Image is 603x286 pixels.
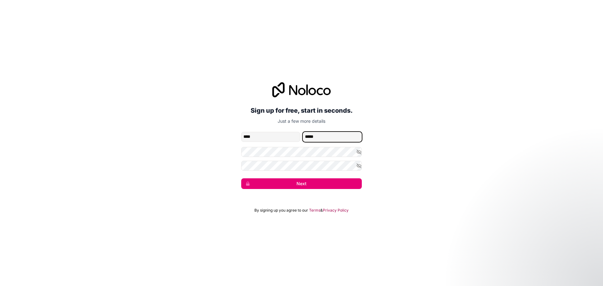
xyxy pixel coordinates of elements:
[477,239,603,283] iframe: Intercom notifications message
[241,161,362,171] input: Confirm password
[241,147,362,157] input: Password
[303,132,362,142] input: family-name
[309,208,320,213] a: Terms
[241,118,362,124] p: Just a few more details
[323,208,349,213] a: Privacy Policy
[241,132,300,142] input: given-name
[241,178,362,189] button: Next
[241,105,362,116] h2: Sign up for free, start in seconds.
[254,208,308,213] span: By signing up you agree to our
[320,208,323,213] span: &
